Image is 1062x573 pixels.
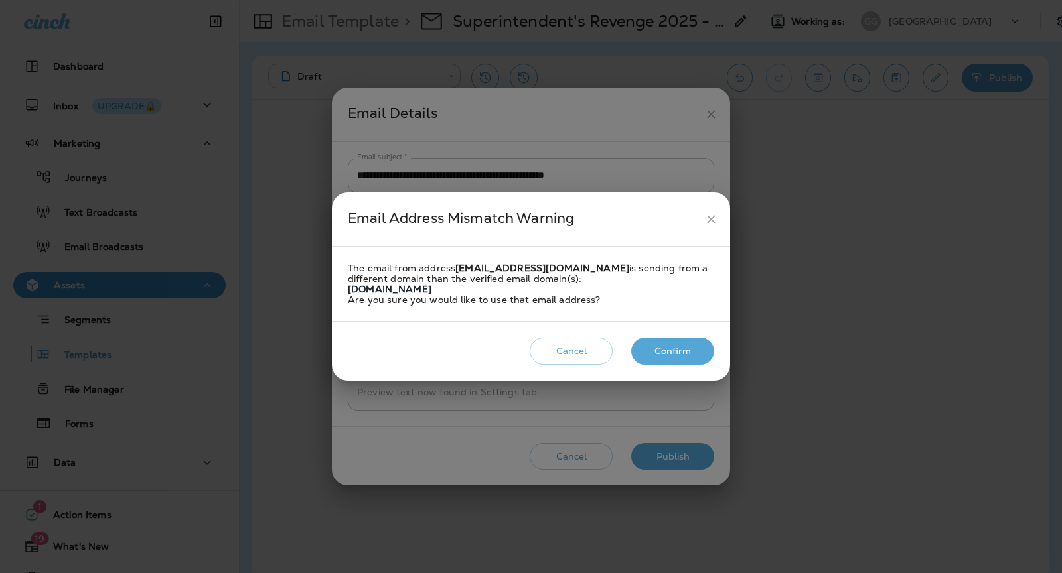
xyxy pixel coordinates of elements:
div: The email from address is sending from a different domain than the verified email domain(s): Are ... [348,263,714,305]
strong: [EMAIL_ADDRESS][DOMAIN_NAME] [455,262,629,274]
button: close [699,207,723,231]
strong: [DOMAIN_NAME] [348,283,431,295]
div: Email Address Mismatch Warning [348,207,699,231]
button: Confirm [631,338,714,365]
button: Cancel [530,338,613,365]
